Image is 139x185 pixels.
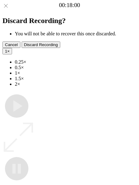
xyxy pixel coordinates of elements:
[2,17,137,25] h2: Discard Recording?
[15,65,137,70] li: 0.5×
[5,49,7,53] span: 1
[22,41,61,48] button: Discard Recording
[2,48,12,54] button: 1×
[15,31,137,37] li: You will not be able to recover this once discarded.
[15,81,137,87] li: 2×
[15,76,137,81] li: 1.5×
[15,70,137,76] li: 1×
[59,2,80,9] a: 00:18:00
[2,41,20,48] button: Cancel
[15,59,137,65] li: 0.25×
